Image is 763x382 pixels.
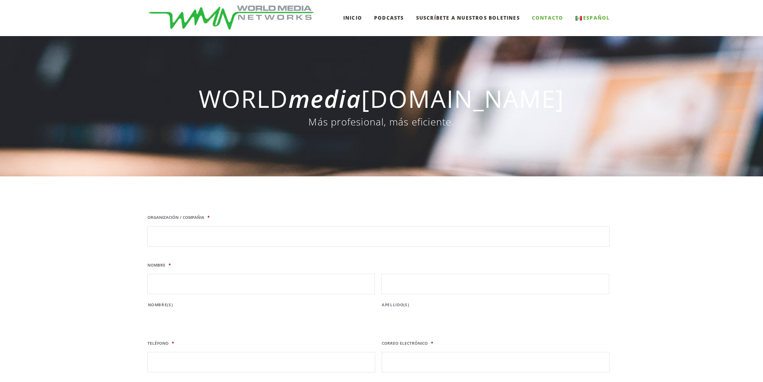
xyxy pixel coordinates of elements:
label: Apellido(s) [382,295,609,315]
img: Español [576,16,582,20]
label: Organización / Compañia [147,215,209,220]
div: Más profesional, más eficiente. [147,115,616,129]
label: Nombre [147,263,171,268]
em: media [288,82,361,115]
img: WORLDmediaNETWORKS.com [147,2,315,34]
span: Contacto [532,14,564,21]
span: Inicio [343,14,362,21]
label: Teléfono [147,341,174,346]
span: Podcasts [374,14,404,21]
label: Nombre(s) [148,295,375,315]
label: Correo Electrónico [382,341,433,346]
span: Español [583,14,610,21]
span: WORLD [DOMAIN_NAME] [199,82,564,115]
span: Suscríbete a nuestros boletines [416,14,520,21]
